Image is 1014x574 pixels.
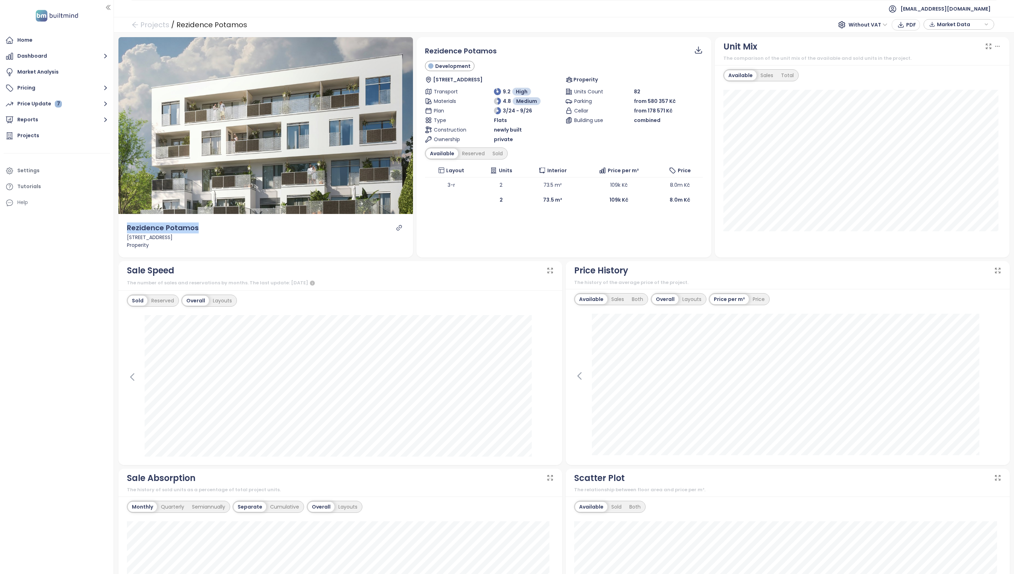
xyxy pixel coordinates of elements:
span: Cellar [574,107,608,115]
span: Parking [574,97,608,105]
div: Available [575,294,607,304]
div: Sale Speed [127,264,174,277]
span: [STREET_ADDRESS] [433,76,483,83]
button: PDF [892,19,920,30]
span: combined [634,116,660,124]
div: Semiannually [188,502,229,512]
span: Transport [434,88,468,95]
div: Sold [607,502,625,512]
div: Price Update [17,99,62,108]
span: 9.2 [503,88,511,95]
div: Separate [234,502,266,512]
span: High [516,88,528,95]
b: 2 [500,196,503,203]
div: button [927,19,990,30]
div: Properity [127,241,405,249]
span: from 580 357 Kč [634,98,676,105]
div: Projects [17,131,39,140]
div: The relationship between floor area and price per m². [574,486,1001,493]
span: Properity [573,76,598,83]
div: Overall [308,502,334,512]
div: The history of sold units as a percentage of total project units. [127,486,554,493]
div: 7 [55,100,62,108]
div: Cumulative [266,502,303,512]
span: Rezidence Potamos [425,46,497,56]
span: PDF [906,21,916,29]
span: private [494,135,513,143]
span: Type [434,116,468,124]
span: Medium [516,97,537,105]
div: Both [625,502,645,512]
span: 4.8 [503,97,511,105]
span: Market Data [937,19,983,30]
td: 73.5 m² [524,178,581,192]
span: Units Count [574,88,608,95]
a: Tutorials [4,180,110,194]
div: / [171,18,175,31]
div: The comparison of the unit mix of the available and sold units in the project. [723,55,1001,62]
span: Layout [446,167,464,174]
div: Price History [574,264,628,277]
span: [EMAIL_ADDRESS][DOMAIN_NAME] [901,0,991,17]
span: Plan [434,107,468,115]
div: Sales [757,70,777,80]
a: Home [4,33,110,47]
span: Flats [494,116,507,124]
div: Sale Absorption [127,471,196,485]
span: 109k Kč [610,181,628,189]
span: Development [435,62,471,70]
div: Price [749,294,769,304]
div: Available [724,70,757,80]
div: Help [4,196,110,210]
div: The number of sales and reservations by months. The last update: [DATE] [127,279,554,288]
div: Both [628,294,647,304]
div: Sold [489,149,507,158]
span: Construction [434,126,468,134]
button: Reports [4,113,110,127]
a: Projects [4,129,110,143]
span: 82 [634,88,640,95]
b: 109k Kč [610,196,628,203]
div: Reserved [458,149,489,158]
span: Materials [434,97,468,105]
td: 2 [478,178,524,192]
div: Available [575,502,607,512]
div: Total [777,70,798,80]
div: Sold [128,296,147,306]
span: Interior [547,167,567,174]
td: 3-r [425,178,478,192]
span: from 178 571 Kč [634,107,672,115]
button: Dashboard [4,49,110,63]
span: arrow-left [132,21,139,28]
span: Price per m² [608,167,639,174]
a: arrow-left Projects [132,18,169,31]
button: Pricing [4,81,110,95]
div: Overall [652,294,678,304]
div: Available [426,149,458,158]
div: Layouts [209,296,236,306]
div: Sales [607,294,628,304]
div: Monthly [128,502,157,512]
a: Market Analysis [4,65,110,79]
b: 8.0m Kč [670,196,690,203]
div: Tutorials [17,182,41,191]
a: link [396,225,402,231]
div: Scatter Plot [574,471,625,485]
div: Reserved [147,296,178,306]
span: Price [678,167,691,174]
span: newly built [494,126,522,134]
div: Rezidence Potamos [127,222,199,233]
span: Ownership [434,135,468,143]
div: Help [17,198,28,207]
span: Building use [574,116,608,124]
span: Without VAT [849,19,887,30]
span: 8.0m Kč [670,181,690,189]
div: Rezidence Potamos [176,18,247,31]
div: Home [17,36,33,45]
a: Settings [4,164,110,178]
div: Price per m² [710,294,749,304]
div: Unit Mix [723,40,757,53]
span: Units [499,167,512,174]
img: logo [34,8,80,23]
